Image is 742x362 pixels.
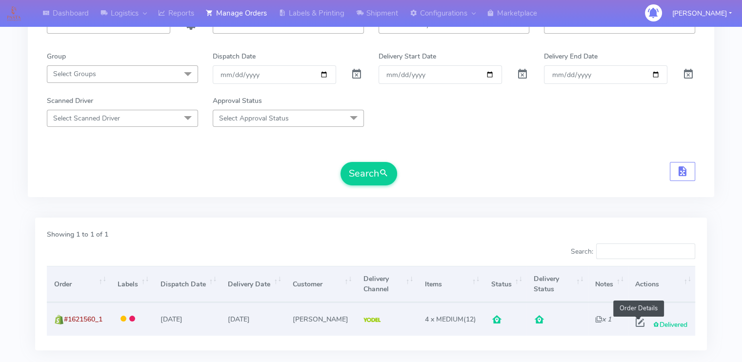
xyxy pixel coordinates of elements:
th: Order: activate to sort column ascending [47,266,110,302]
th: Labels: activate to sort column ascending [110,266,153,302]
label: Showing 1 to 1 of 1 [47,229,108,240]
th: Status: activate to sort column ascending [483,266,526,302]
span: #1621560_1 [64,315,102,324]
label: Approval Status [213,96,262,106]
img: shopify.png [54,315,64,324]
th: Customer: activate to sort column ascending [285,266,356,302]
th: Delivery Date: activate to sort column ascending [221,266,285,302]
span: 4 x MEDIUM [425,315,463,324]
label: Search: [570,243,695,259]
label: Group [47,51,66,61]
span: Delivered [653,320,687,329]
label: Delivery End Date [544,51,598,61]
input: Search: [596,243,695,259]
th: Notes: activate to sort column ascending [588,266,628,302]
label: Scanned Driver [47,96,93,106]
td: [DATE] [221,302,285,335]
th: Delivery Channel: activate to sort column ascending [356,266,418,302]
td: [DATE] [153,302,221,335]
span: Select Scanned Driver [53,114,120,123]
span: Select Approval Status [219,114,289,123]
th: Actions: activate to sort column ascending [628,266,695,302]
button: Search [341,162,397,185]
span: (12) [425,315,476,324]
button: [PERSON_NAME] [665,3,739,23]
th: Items: activate to sort column ascending [417,266,483,302]
label: Delivery Start Date [379,51,436,61]
span: Select Groups [53,69,96,79]
img: Yodel [363,318,381,322]
th: Dispatch Date: activate to sort column ascending [153,266,221,302]
th: Delivery Status: activate to sort column ascending [526,266,588,302]
td: [PERSON_NAME] [285,302,356,335]
i: x 1 [595,315,611,324]
label: Dispatch Date [213,51,256,61]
